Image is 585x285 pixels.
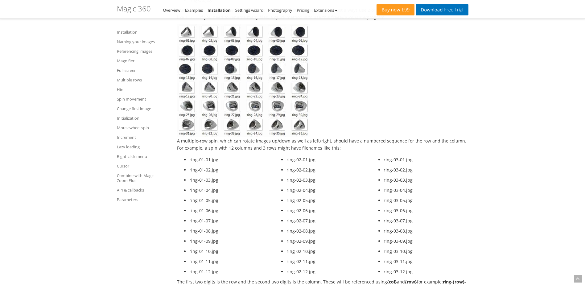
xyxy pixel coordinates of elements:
[384,176,468,184] li: ring-03-03.jpg
[185,7,203,13] a: Examples
[117,143,169,151] a: Lazy loading
[286,258,371,265] li: ring-02-11.jpg
[163,7,180,13] a: Overview
[384,207,468,214] li: ring-03-06.jpg
[117,28,169,36] a: Installation
[405,279,417,285] strong: {row}
[384,248,468,255] li: ring-03-10.jpg
[117,5,151,13] h1: Magic 360
[189,156,274,163] li: ring-01-01.jpg
[117,134,169,141] a: Increment
[400,7,410,12] span: £99
[117,153,169,160] a: Right-click menu
[189,238,274,245] li: ring-01-09.jpg
[384,217,468,224] li: ring-03-07.jpg
[117,124,169,131] a: Mousewheel spin
[117,57,169,64] a: Magnifier
[384,166,468,173] li: ring-03-02.jpg
[117,67,169,74] a: Full-screen
[384,268,468,275] li: ring-03-12.jpg
[117,38,169,45] a: Naming your images
[117,114,169,122] a: Initialization
[117,196,169,203] a: Parameters
[377,4,414,15] a: Buy now£99
[384,227,468,234] li: ring-03-08.jpg
[189,258,274,265] li: ring-01-11.jpg
[286,176,371,184] li: ring-02-03.jpg
[286,166,371,173] li: ring-02-02.jpg
[117,172,169,184] a: Combine with Magic Zoom Plus
[189,197,274,204] li: ring-01-05.jpg
[117,162,169,170] a: Cursor
[189,176,274,184] li: ring-01-03.jpg
[286,227,371,234] li: ring-02-08.jpg
[286,197,371,204] li: ring-02-05.jpg
[189,227,274,234] li: ring-01-08.jpg
[384,156,468,163] li: ring-03-01.jpg
[286,217,371,224] li: ring-02-07.jpg
[286,238,371,245] li: ring-02-09.jpg
[189,268,274,275] li: ring-01-12.jpg
[189,166,274,173] li: ring-01-02.jpg
[387,279,397,285] strong: {col}
[117,76,169,84] a: Multiple rows
[314,7,337,13] a: Extensions
[189,207,274,214] li: ring-01-06.jpg
[208,7,231,13] a: Installation
[384,197,468,204] li: ring-03-05.jpg
[297,7,309,13] a: Pricing
[189,217,274,224] li: ring-01-07.jpg
[117,95,169,103] a: Spin movement
[177,137,468,151] p: A multiple-row spin, which can rotate images up/down as well as left/right, should have a numbere...
[286,187,371,194] li: ring-02-04.jpg
[286,207,371,214] li: ring-02-06.jpg
[117,47,169,55] a: Referencing images
[286,156,371,163] li: ring-02-01.jpg
[384,258,468,265] li: ring-03-11.jpg
[117,186,169,194] a: API & callbacks
[189,187,274,194] li: ring-01-04.jpg
[189,248,274,255] li: ring-01-10.jpg
[384,187,468,194] li: ring-03-04.jpg
[443,7,463,12] span: Free Trial
[268,7,292,13] a: Photography
[286,268,371,275] li: ring-02-12.jpg
[340,14,367,20] i: File Renamer
[384,238,468,245] li: ring-03-09.jpg
[177,24,310,137] img: Set of 360 images
[235,7,264,13] a: Settings wizard
[117,105,169,112] a: Change first image
[286,248,371,255] li: ring-02-10.jpg
[117,86,169,93] a: Hint
[416,4,468,15] a: DownloadFree Trial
